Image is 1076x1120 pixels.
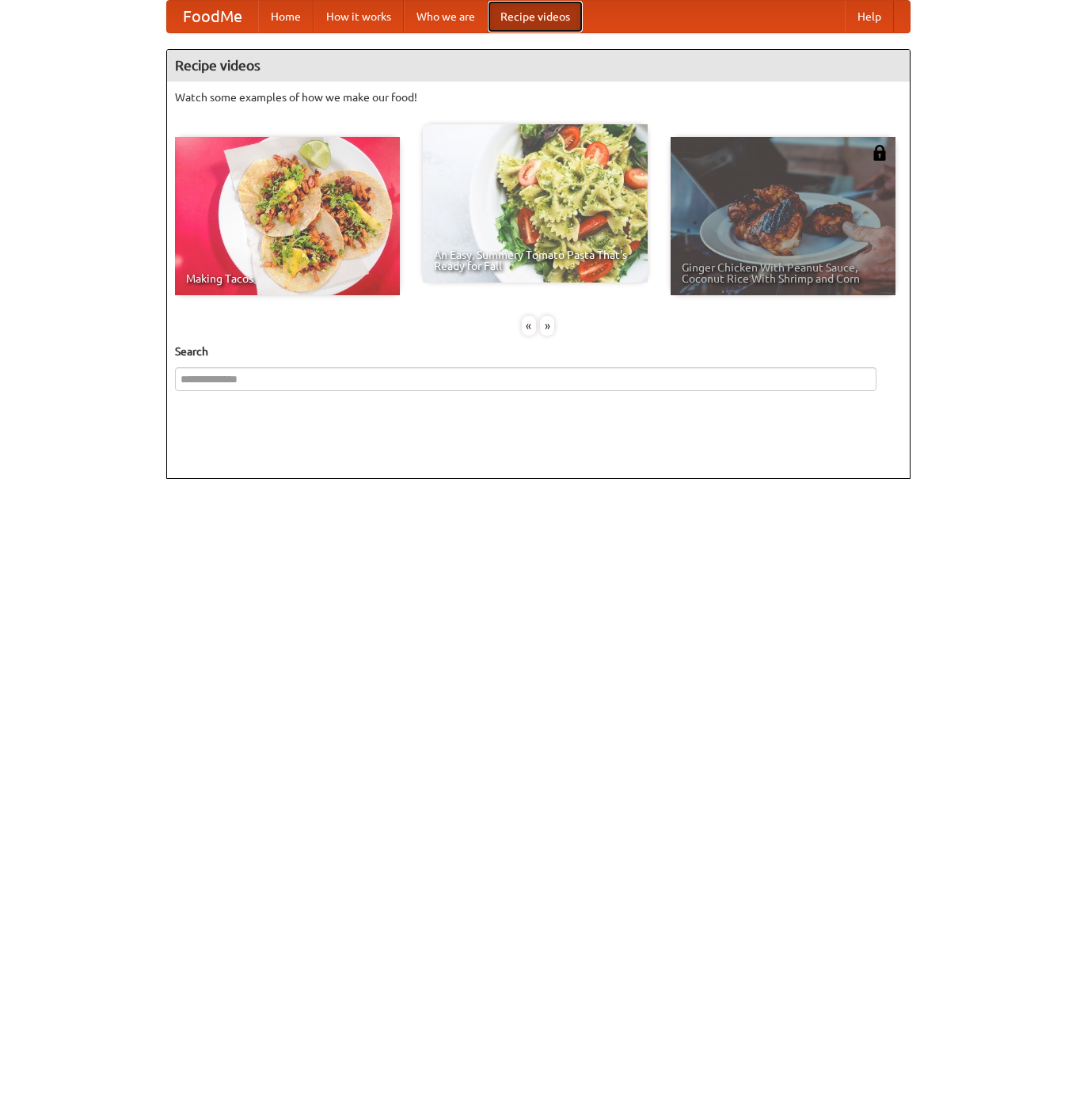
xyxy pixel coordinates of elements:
h4: Recipe videos [167,50,910,82]
a: Home [258,1,314,32]
div: « [522,316,536,336]
h5: Search [175,344,902,359]
a: Who we are [404,1,488,32]
p: Watch some examples of how we make our food! [175,89,902,105]
a: Making Tacos [175,137,400,295]
a: How it works [314,1,404,32]
a: FoodMe [167,1,258,32]
span: An Easy, Summery Tomato Pasta That's Ready for Fall [434,249,637,271]
img: 483408.png [872,145,888,161]
a: Help [845,1,894,32]
span: Making Tacos [186,273,389,284]
div: » [540,316,554,336]
a: Recipe videos [488,1,583,32]
a: An Easy, Summery Tomato Pasta That's Ready for Fall [423,124,648,283]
